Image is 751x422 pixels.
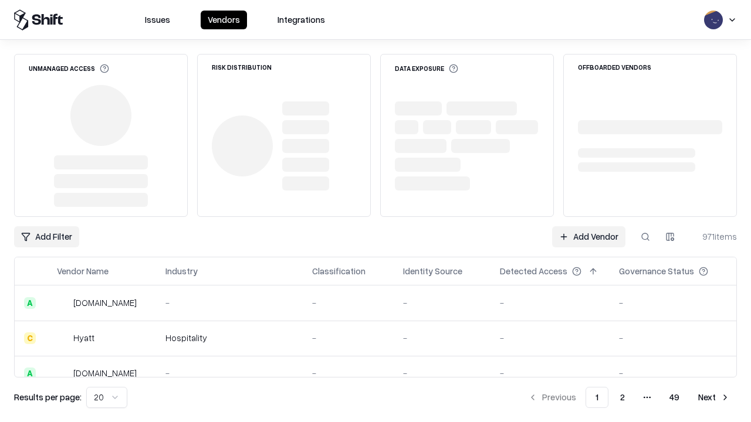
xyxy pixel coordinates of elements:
div: - [500,332,600,344]
div: [DOMAIN_NAME] [73,367,137,379]
div: - [312,297,384,309]
div: - [165,297,293,309]
img: Hyatt [57,332,69,344]
button: Issues [138,11,177,29]
div: Detected Access [500,265,567,277]
div: Vendor Name [57,265,109,277]
div: - [403,332,481,344]
button: Add Filter [14,226,79,247]
div: Industry [165,265,198,277]
div: - [165,367,293,379]
div: Identity Source [403,265,462,277]
div: Hyatt [73,332,94,344]
div: Hospitality [165,332,293,344]
div: - [619,367,727,379]
div: - [312,367,384,379]
div: A [24,297,36,309]
nav: pagination [521,387,737,408]
div: 971 items [690,230,737,243]
button: 1 [586,387,608,408]
div: - [403,367,481,379]
div: - [619,297,727,309]
div: - [500,297,600,309]
p: Results per page: [14,391,82,403]
div: Risk Distribution [212,64,272,70]
div: Offboarded Vendors [578,64,651,70]
div: Unmanaged Access [29,64,109,73]
a: Add Vendor [552,226,625,247]
button: 49 [660,387,689,408]
button: 2 [611,387,634,408]
div: A [24,367,36,379]
button: Next [691,387,737,408]
div: - [403,297,481,309]
button: Integrations [270,11,332,29]
div: Data Exposure [395,64,458,73]
div: - [619,332,727,344]
div: - [500,367,600,379]
div: Governance Status [619,265,694,277]
div: - [312,332,384,344]
img: intrado.com [57,297,69,309]
div: C [24,332,36,344]
div: Classification [312,265,366,277]
button: Vendors [201,11,247,29]
div: [DOMAIN_NAME] [73,297,137,309]
img: primesec.co.il [57,367,69,379]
